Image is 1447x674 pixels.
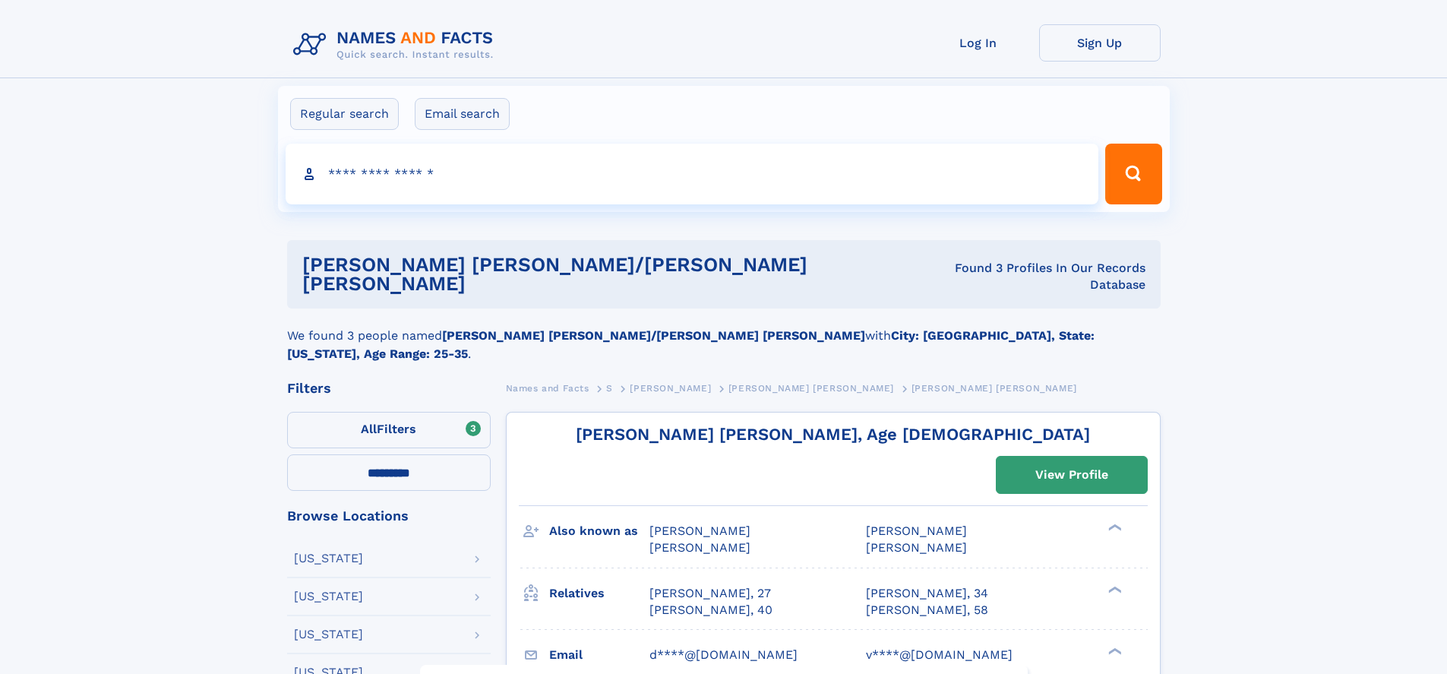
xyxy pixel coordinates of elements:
a: View Profile [997,457,1147,493]
span: [PERSON_NAME] [630,383,711,394]
input: search input [286,144,1099,204]
img: Logo Names and Facts [287,24,506,65]
h1: [PERSON_NAME] [PERSON_NAME]/[PERSON_NAME] [PERSON_NAME] [302,255,918,293]
h3: Relatives [549,581,649,606]
span: [PERSON_NAME] [649,524,750,538]
span: S [606,383,613,394]
span: [PERSON_NAME] [649,540,750,555]
div: We found 3 people named with . [287,309,1161,363]
div: Browse Locations [287,509,491,523]
a: [PERSON_NAME], 34 [866,585,988,602]
span: All [361,422,377,436]
h3: Email [549,642,649,668]
a: S [606,378,613,397]
label: Email search [415,98,510,130]
div: [US_STATE] [294,552,363,565]
a: [PERSON_NAME] [PERSON_NAME], Age [DEMOGRAPHIC_DATA] [576,425,1090,444]
span: [PERSON_NAME] [PERSON_NAME] [911,383,1077,394]
b: City: [GEOGRAPHIC_DATA], State: [US_STATE], Age Range: 25-35 [287,328,1095,361]
label: Regular search [290,98,399,130]
div: [US_STATE] [294,590,363,603]
a: [PERSON_NAME], 58 [866,602,988,619]
h3: Also known as [549,518,649,544]
a: [PERSON_NAME] [PERSON_NAME] [728,378,894,397]
div: ❯ [1104,584,1123,594]
span: [PERSON_NAME] [PERSON_NAME] [728,383,894,394]
div: Found 3 Profiles In Our Records Database [917,260,1145,293]
div: View Profile [1035,457,1108,492]
a: [PERSON_NAME] [630,378,711,397]
a: Log In [918,24,1039,62]
b: [PERSON_NAME] [PERSON_NAME]/[PERSON_NAME] [PERSON_NAME] [442,328,865,343]
a: [PERSON_NAME], 40 [649,602,772,619]
span: [PERSON_NAME] [866,540,967,555]
a: Sign Up [1039,24,1161,62]
div: ❯ [1104,646,1123,656]
a: [PERSON_NAME], 27 [649,585,771,602]
label: Filters [287,412,491,448]
button: Search Button [1105,144,1161,204]
div: Filters [287,381,491,395]
span: [PERSON_NAME] [866,524,967,538]
div: [US_STATE] [294,628,363,641]
a: Names and Facts [506,378,589,397]
div: ❯ [1104,523,1123,533]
